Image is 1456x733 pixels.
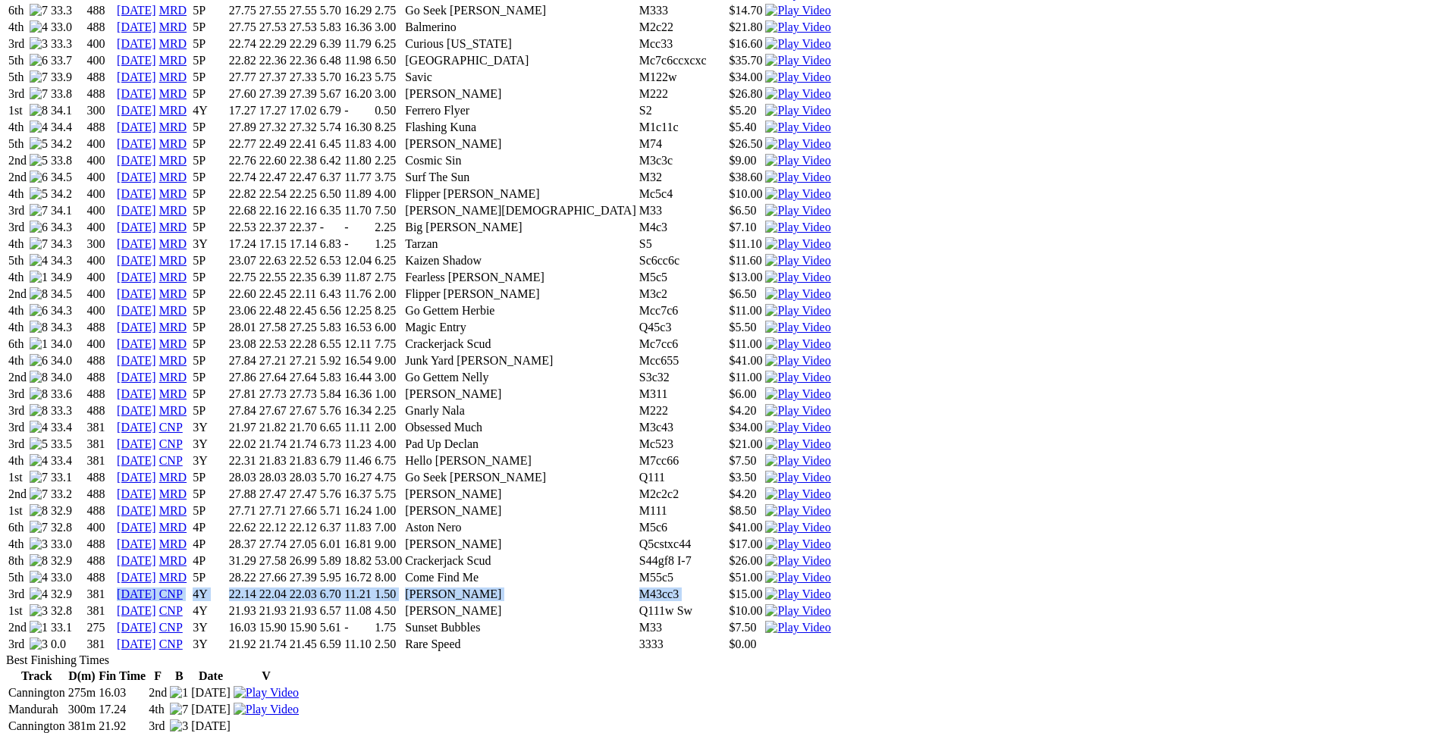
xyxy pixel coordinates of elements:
[765,537,830,551] img: Play Video
[30,221,48,234] img: 6
[8,103,27,118] td: 1st
[86,36,115,52] td: 400
[30,104,48,117] img: 8
[30,337,48,351] img: 1
[765,621,830,634] a: View replay
[8,120,27,135] td: 4th
[765,321,830,334] img: Play Video
[159,87,187,100] a: MRD
[30,637,48,651] img: 3
[117,87,156,100] a: [DATE]
[117,621,156,634] a: [DATE]
[289,70,318,85] td: 27.33
[117,121,156,133] a: [DATE]
[159,187,187,200] a: MRD
[639,53,708,68] td: Mc7c6ccxcxc
[159,237,187,250] a: MRD
[374,103,403,118] td: 0.50
[30,454,48,468] img: 4
[289,103,318,118] td: 17.02
[86,120,115,135] td: 488
[192,3,227,18] td: 5P
[765,404,830,418] img: Play Video
[765,171,830,184] img: Play Video
[117,371,156,384] a: [DATE]
[117,337,156,350] a: [DATE]
[30,70,48,84] img: 7
[765,487,830,500] a: View replay
[159,20,187,33] a: MRD
[344,120,372,135] td: 16.30
[159,571,187,584] a: MRD
[765,471,830,484] a: View replay
[765,604,830,618] img: Play Video
[159,587,183,600] a: CNP
[374,53,403,68] td: 6.50
[30,404,48,418] img: 8
[765,437,830,451] img: Play Video
[170,719,188,733] img: 3
[374,20,403,35] td: 3.00
[30,421,48,434] img: 4
[228,86,257,102] td: 27.60
[289,20,318,35] td: 27.53
[117,537,156,550] a: [DATE]
[289,53,318,68] td: 22.36
[8,3,27,18] td: 6th
[30,321,48,334] img: 8
[117,221,156,233] a: [DATE]
[765,504,830,517] a: View replay
[765,387,830,400] a: View replay
[228,120,257,135] td: 27.89
[159,421,183,434] a: CNP
[192,86,227,102] td: 5P
[117,304,156,317] a: [DATE]
[30,187,48,201] img: 5
[159,637,183,650] a: CNP
[159,4,187,17] a: MRD
[765,337,830,351] img: Play Video
[765,587,830,600] a: View replay
[30,537,48,551] img: 3
[159,554,187,567] a: MRD
[117,37,156,50] a: [DATE]
[30,171,48,184] img: 6
[8,53,27,68] td: 5th
[765,354,830,367] a: View replay
[765,20,830,33] a: View replay
[117,237,156,250] a: [DATE]
[765,154,830,168] img: Play Video
[404,20,637,35] td: Balmerino
[170,703,188,716] img: 7
[117,104,156,117] a: [DATE]
[50,70,85,85] td: 33.9
[30,371,48,384] img: 8
[30,587,48,601] img: 4
[765,471,830,484] img: Play Video
[319,53,342,68] td: 6.48
[117,587,156,600] a: [DATE]
[159,404,187,417] a: MRD
[234,686,299,700] img: Play Video
[159,321,187,334] a: MRD
[159,204,187,217] a: MRD
[30,137,48,151] img: 5
[159,454,183,467] a: CNP
[639,20,708,35] td: M2c22
[117,204,156,217] a: [DATE]
[159,604,183,617] a: CNP
[728,103,763,118] td: $5.20
[639,103,708,118] td: S2
[117,437,156,450] a: [DATE]
[319,86,342,102] td: 5.67
[192,20,227,35] td: 5P
[50,3,85,18] td: 33.3
[765,571,830,584] a: View replay
[117,4,156,17] a: [DATE]
[8,86,27,102] td: 3rd
[86,53,115,68] td: 400
[765,387,830,401] img: Play Video
[30,237,48,251] img: 7
[159,521,187,534] a: MRD
[765,454,830,468] img: Play Video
